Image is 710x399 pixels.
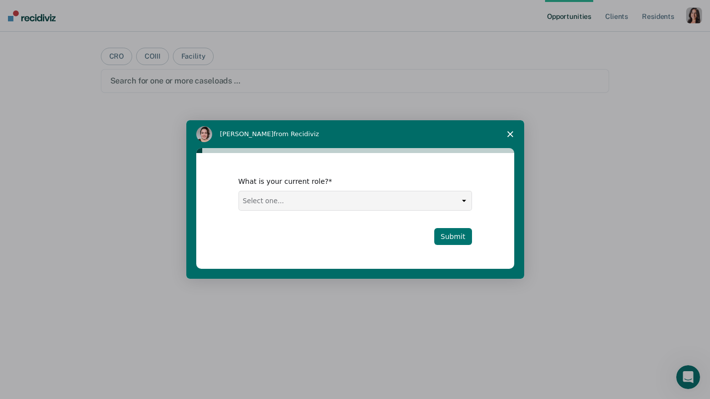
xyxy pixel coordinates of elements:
[220,130,274,138] span: [PERSON_NAME]
[434,228,472,245] button: Submit
[274,130,319,138] span: from Recidiviz
[238,177,457,186] div: What is your current role?
[239,191,472,210] select: Select one...
[196,126,212,142] img: Profile image for Nora
[496,120,524,148] span: Close survey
